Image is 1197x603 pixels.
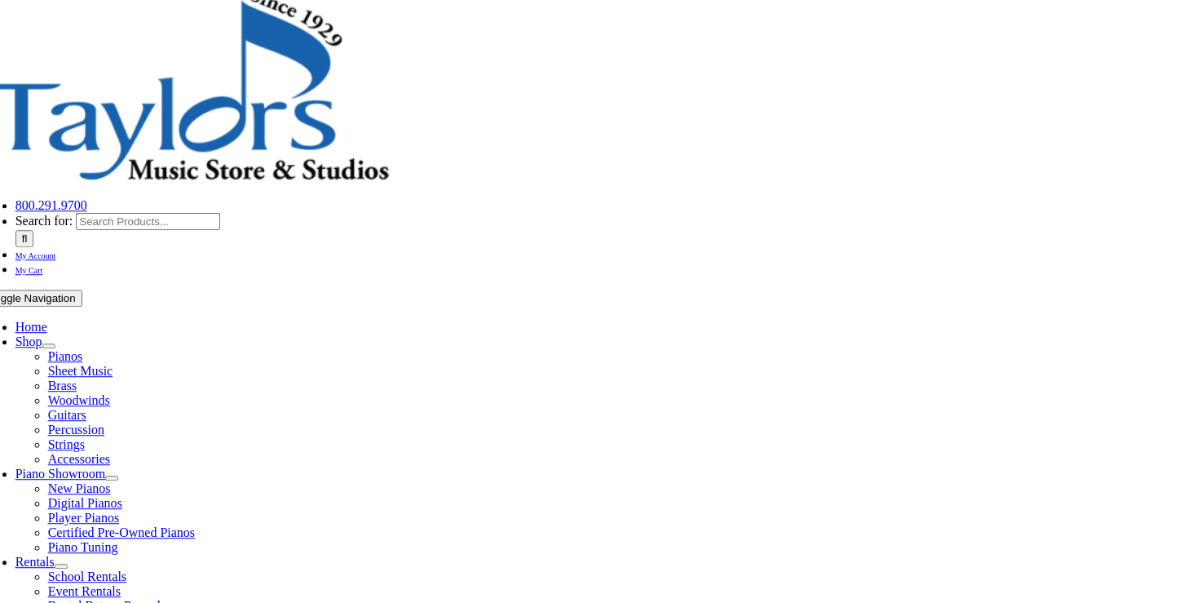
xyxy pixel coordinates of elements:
[48,584,121,598] a: Event Rentals
[15,335,42,348] a: Shop
[15,320,47,334] a: Home
[42,344,55,348] button: Open submenu of Shop
[15,555,55,569] a: Rentals
[15,230,34,247] input: Search
[15,247,56,261] a: My Account
[48,423,104,437] a: Percussion
[76,213,220,230] input: Search Products...
[48,452,110,466] a: Accessories
[48,525,195,539] a: Certified Pre-Owned Pianos
[48,540,118,554] a: Piano Tuning
[15,467,106,481] a: Piano Showroom
[48,496,122,510] a: Digital Pianos
[48,481,111,495] a: New Pianos
[48,379,77,392] a: Brass
[15,251,56,260] span: My Account
[15,266,43,275] span: My Cart
[105,476,118,481] button: Open submenu of Piano Showroom
[15,214,73,228] span: Search for:
[15,198,87,212] a: 800.291.9700
[48,570,126,583] a: School Rentals
[48,364,113,378] a: Sheet Music
[48,511,120,525] a: Player Pianos
[48,349,83,363] a: Pianos
[48,437,85,451] a: Strings
[48,408,86,422] a: Guitars
[48,393,110,407] a: Woodwinds
[15,262,43,276] a: My Cart
[55,564,68,569] button: Open submenu of Rentals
